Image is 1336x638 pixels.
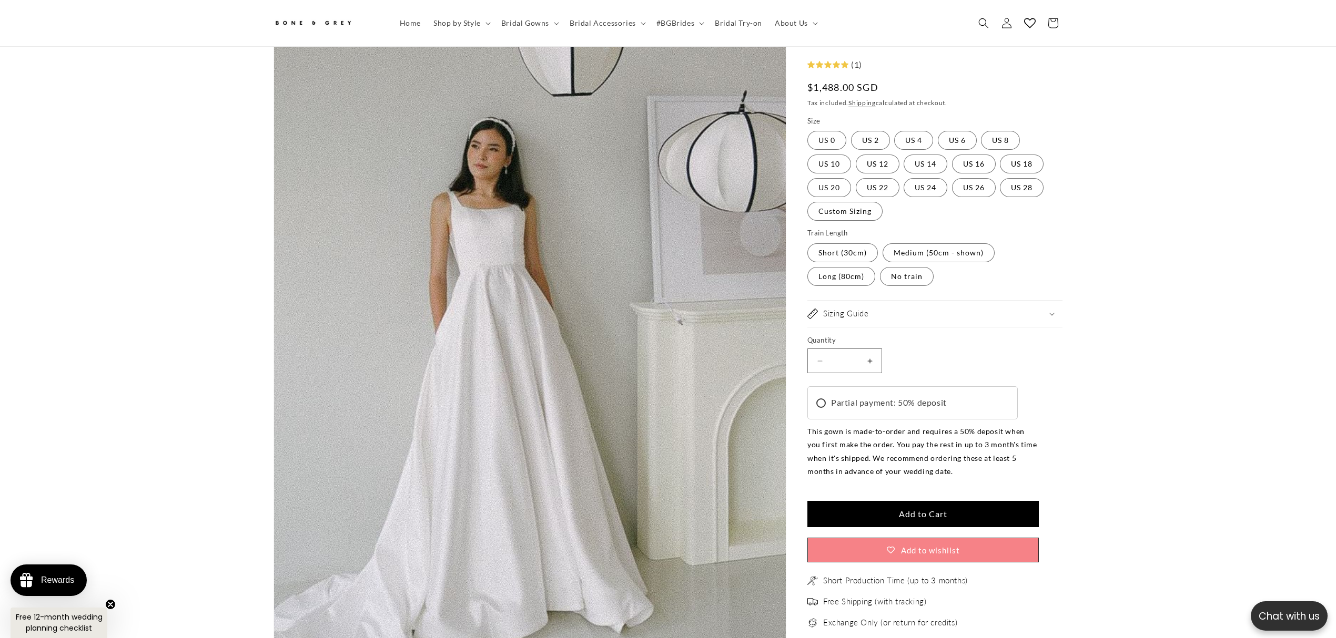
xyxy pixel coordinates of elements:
[807,243,878,262] label: Short (30cm)
[1000,155,1044,174] label: US 18
[11,608,107,638] div: Free 12-month wedding planning checklistClose teaser
[972,12,995,35] summary: Search
[938,131,977,150] label: US 6
[883,243,995,262] label: Medium (50cm - shown)
[904,179,947,198] label: US 24
[427,12,495,34] summary: Shop by Style
[41,575,74,585] div: Rewards
[952,155,996,174] label: US 16
[848,57,862,73] div: (1)
[807,229,849,239] legend: Train Length
[848,99,876,107] a: Shipping
[807,501,1039,527] button: Add to Cart
[807,155,851,174] label: US 10
[823,596,926,607] span: Free Shipping (with tracking)
[501,18,549,28] span: Bridal Gowns
[124,199,146,210] div: [DATE]
[709,12,768,34] a: Bridal Try-on
[807,301,1062,327] summary: Sizing Guide
[3,57,151,193] img: 2049219
[899,509,947,519] span: Add to Cart
[570,18,636,28] span: Bridal Accessories
[400,18,421,28] span: Home
[807,538,1039,562] button: Add to wishlist
[880,267,934,286] label: No train
[823,308,868,319] h2: Sizing Guide
[16,612,103,633] span: Free 12-month wedding planning checklist
[768,12,822,34] summary: About Us
[719,19,789,37] button: Write a review
[433,18,481,28] span: Shop by Style
[807,575,818,586] img: needle.png
[952,179,996,198] label: US 26
[650,12,709,34] summary: #BGBrides
[823,618,957,628] span: Exchange Only (or return for credits)
[1251,601,1328,631] button: Open chatbox
[807,425,1039,478] div: This gown is made-to-order and requires a 50% deposit when you first make the order. You pay the ...
[904,155,947,174] label: US 14
[270,11,383,36] a: Bone and Grey Bridal
[274,15,352,32] img: Bone and Grey Bridal
[823,575,968,586] span: Short Production Time (up to 3 months)
[393,12,427,34] a: Home
[563,12,650,34] summary: Bridal Accessories
[807,618,818,628] img: exchange_2.png
[715,18,762,28] span: Bridal Try-on
[807,131,846,150] label: US 0
[495,12,563,34] summary: Bridal Gowns
[981,131,1020,150] label: US 8
[894,131,933,150] label: US 4
[807,179,851,198] label: US 20
[105,599,116,610] button: Close teaser
[8,199,77,210] div: [PERSON_NAME]
[856,155,899,174] label: US 12
[807,80,878,95] span: $1,488.00 SGD
[807,335,1039,346] label: Quantity
[851,131,890,150] label: US 2
[1251,609,1328,624] p: Chat with us
[856,179,899,198] label: US 22
[1000,179,1044,198] label: US 28
[807,267,875,286] label: Long (80cm)
[807,116,822,127] legend: Size
[8,229,146,301] div: love how clean and classic their gowns are, went for a gown fitting and [PERSON_NAME] was really ...
[656,18,694,28] span: #BGBrides
[807,202,883,221] label: Custom Sizing
[775,18,808,28] span: About Us
[807,98,1062,108] div: Tax included. calculated at checkout.
[831,396,947,411] span: Partial payment: 50% deposit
